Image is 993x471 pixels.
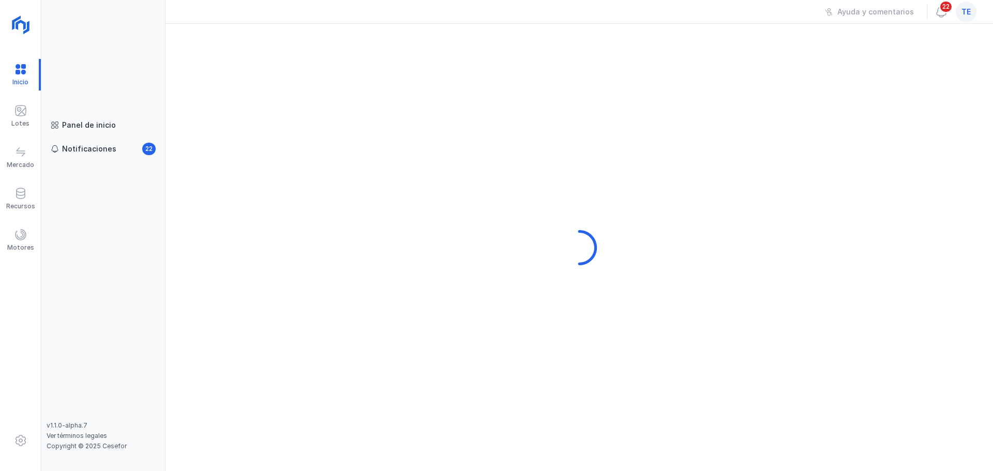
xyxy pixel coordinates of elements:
img: logoRight.svg [8,12,34,38]
div: Panel de inicio [62,120,116,130]
div: Recursos [6,202,35,210]
div: v1.1.0-alpha.7 [47,421,160,430]
div: Lotes [11,119,29,128]
button: Ayuda y comentarios [818,3,921,21]
div: Mercado [7,161,34,169]
div: Ayuda y comentarios [837,7,914,17]
div: Motores [7,244,34,252]
a: Ver términos legales [47,432,107,439]
a: Panel de inicio [47,116,160,134]
div: Copyright © 2025 Cesefor [47,442,160,450]
span: 22 [939,1,953,13]
div: Notificaciones [62,144,116,154]
span: te [961,7,971,17]
span: 22 [142,143,156,155]
a: Notificaciones22 [47,140,160,158]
